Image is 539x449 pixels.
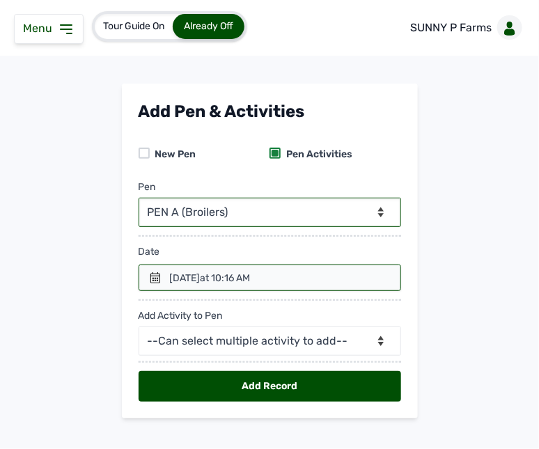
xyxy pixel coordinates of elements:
div: Pen [139,180,156,194]
p: SUNNY P Farms [410,19,492,36]
div: Date [139,237,401,265]
div: Add Record [139,371,401,402]
div: New Pen [150,148,196,162]
div: Pen Activities [281,148,352,162]
span: Already Off [184,20,233,32]
span: Menu [23,22,58,35]
a: Menu [23,22,75,35]
span: Tour Guide On [103,20,164,32]
a: SUNNY P Farms [399,8,528,47]
span: at 10:16 AM [201,272,251,284]
div: [DATE] [170,271,251,285]
div: Add Activity to Pen [139,301,223,323]
div: Add Pen & Activities [139,100,401,123]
